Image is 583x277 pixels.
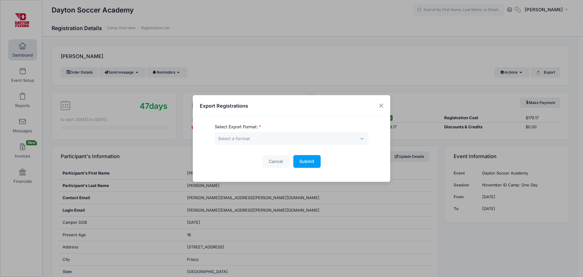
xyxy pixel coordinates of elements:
span: Select a format [215,132,369,145]
button: Cancel [262,155,289,168]
label: Select Export Format: [215,124,261,130]
span: Select a format [218,135,250,142]
span: Submit [299,159,314,164]
h4: Export Registrations [200,102,248,109]
span: Select a format [218,136,250,141]
button: Close [376,100,387,111]
button: Submit [293,155,321,168]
